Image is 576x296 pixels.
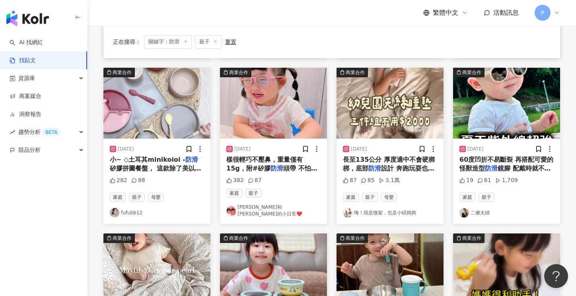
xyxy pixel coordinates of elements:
span: 親子 [362,193,378,202]
div: post-image商業合作 [220,68,327,139]
img: post-image [220,68,327,139]
span: 趨勢分析 [18,123,60,141]
div: 87 [343,176,357,184]
img: KOL Avatar [343,208,352,218]
span: 小~ ◇土耳其minikoioi - [110,156,185,163]
div: 81 [477,176,491,184]
img: post-image [453,68,560,139]
mark: 防滑 [368,165,381,172]
div: post-image商業合作 [103,68,210,139]
div: post-image商業合作 [453,68,560,139]
div: 商業合作 [462,234,481,242]
div: 1,709 [495,176,518,184]
span: 資源庫 [18,69,35,87]
span: 樣很輕巧不壓鼻，重量僅有15g，附#矽膠 [226,156,303,172]
span: 親子 [195,35,222,49]
img: post-image [337,68,444,139]
mark: 防滑 [485,165,498,172]
a: searchAI 找網紅 [10,39,43,47]
div: [DATE] [467,146,484,153]
img: post-image [103,68,210,139]
img: KOL Avatar [459,208,469,218]
span: 頭帶 不怕眼鏡滑落，小孩鼻梁還沒發育 [226,165,317,181]
span: 家庭 [343,193,359,202]
div: 19 [459,176,473,184]
span: rise [10,129,15,135]
a: 商案媒合 [10,92,41,100]
mark: 防滑 [270,165,283,172]
a: 找貼文 [10,57,36,65]
span: 競品分析 [18,141,41,159]
div: 商業合作 [346,234,365,242]
span: 鏡腳 配戴時就不怕滑落啦~ ✨Na [459,165,551,181]
span: 家庭 [226,189,242,198]
mark: 防滑 [185,156,198,163]
div: 88 [131,176,145,184]
div: [DATE] [234,146,251,153]
div: 重置 [225,39,236,45]
div: 商業合作 [229,234,248,242]
a: KOL Avatar二傻夫婦 [459,208,554,218]
div: BETA [42,128,60,136]
span: 母嬰 [148,193,164,202]
span: 繁體中文 [433,8,458,17]
div: 87 [248,176,262,184]
span: 親子 [479,193,494,202]
div: 商業合作 [346,69,365,76]
span: 設計 奔跑玩耍也不怕滑倒，發育好的孩 [343,165,434,181]
div: post-image商業合作 [337,68,444,139]
a: KOL Avatar[PERSON_NAME]和[PERSON_NAME]的小日常❤️ [226,204,321,218]
span: P [541,8,544,17]
a: KOL Avatarfufubb12 [110,208,204,218]
div: [DATE] [118,146,134,153]
div: 商業合作 [462,69,481,76]
div: 商業合作 [113,69,132,76]
span: 家庭 [459,193,475,202]
a: KOL Avatar嗨！我是微絜，也是小碩媽媽 [343,208,437,218]
a: 洞察報告 [10,110,41,118]
img: KOL Avatar [226,206,236,216]
span: 母嬰 [381,193,397,202]
span: 關鍵字：防滑 [144,35,192,49]
img: KOL Avatar [110,208,119,218]
span: 60度凹折不易斷裂 再搭配可愛的怪獸造型 [459,156,553,172]
div: 282 [110,176,127,184]
div: 3.1萬 [379,176,400,184]
span: 矽膠拼圖餐盤， 這款除了美以外又實用 [110,165,201,181]
img: logo [6,10,49,26]
span: 正在搜尋 ： [113,39,141,45]
span: 家庭 [110,193,126,202]
span: 親子 [245,189,261,198]
div: 商業合作 [113,234,132,242]
span: 親子 [129,193,145,202]
div: [DATE] [351,146,367,153]
span: 活動訊息 [493,9,519,16]
span: 長至135公分 厚度適中不會硬梆梆，底部 [343,156,435,172]
div: 85 [361,176,375,184]
div: 382 [226,176,244,184]
iframe: Help Scout Beacon - Open [544,264,568,288]
div: 商業合作 [229,69,248,76]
